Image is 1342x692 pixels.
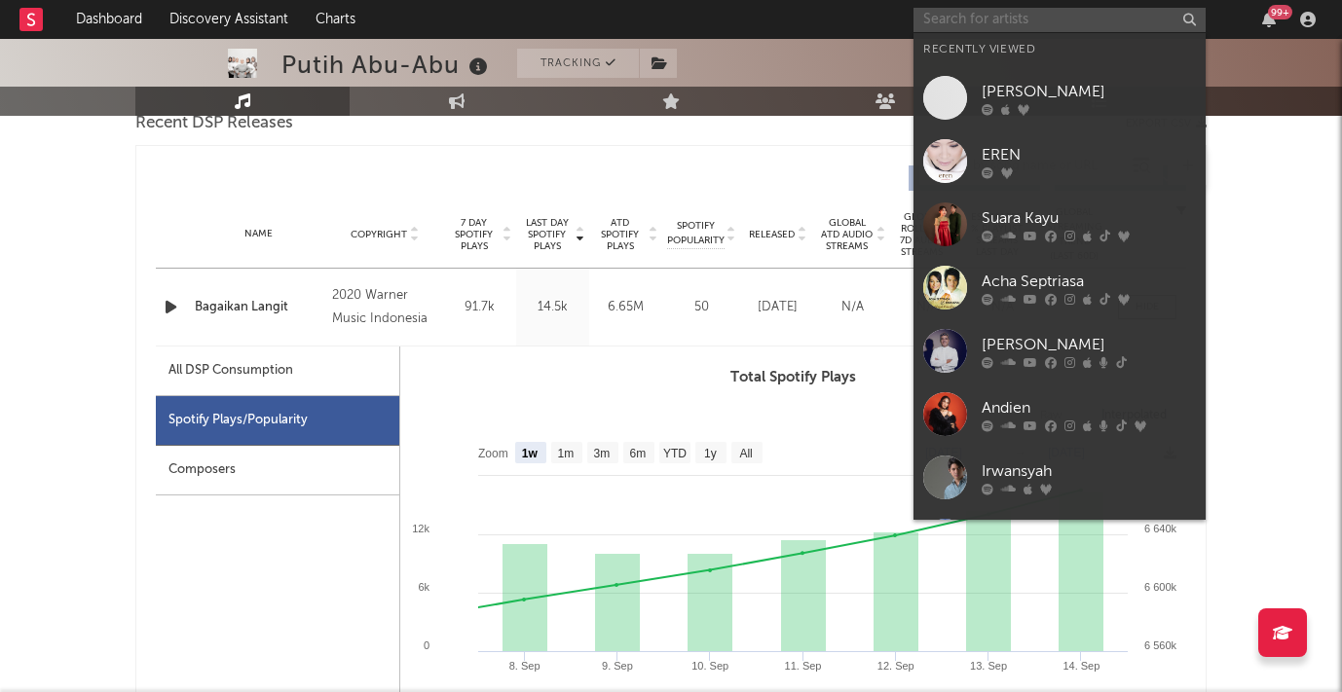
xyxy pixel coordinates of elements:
[521,298,584,317] div: 14.5k
[913,66,1206,129] a: [PERSON_NAME]
[594,447,611,460] text: 3m
[982,143,1196,166] div: EREN
[400,366,1186,389] h3: Total Spotify Plays
[913,8,1206,32] input: Search for artists
[156,446,399,495] div: Composers
[982,333,1196,356] div: [PERSON_NAME]
[168,359,293,382] div: All DSP Consumption
[667,219,725,248] span: Spotify Popularity
[156,396,399,446] div: Spotify Plays/Popularity
[594,298,657,317] div: 6.65M
[522,447,539,460] text: 1w
[877,660,914,672] text: 12. Sep
[558,447,575,460] text: 1m
[982,459,1196,483] div: Irwansyah
[785,660,822,672] text: 11. Sep
[424,639,429,651] text: 0
[982,206,1196,230] div: Suara Kayu
[913,509,1206,572] a: [PERSON_NAME]
[923,38,1196,61] div: Recently Viewed
[913,319,1206,382] a: [PERSON_NAME]
[351,229,407,240] span: Copyright
[913,256,1206,319] a: Acha Septriasa
[448,217,500,252] span: 7 Day Spotify Plays
[1144,581,1177,593] text: 6 600k
[156,346,399,396] div: All DSP Consumption
[745,298,810,317] div: [DATE]
[895,298,960,317] div: N/A
[1262,12,1276,27] button: 99+
[982,80,1196,103] div: [PERSON_NAME]
[135,112,293,135] span: Recent DSP Releases
[982,396,1196,419] div: Andien
[332,284,438,331] div: 2020 Warner Music Indonesia
[195,227,322,241] div: Name
[691,660,728,672] text: 10. Sep
[517,49,639,78] button: Tracking
[418,581,429,593] text: 6k
[478,447,508,460] text: Zoom
[913,446,1206,509] a: Irwansyah
[667,298,735,317] div: 50
[739,447,752,460] text: All
[970,660,1007,672] text: 13. Sep
[1144,523,1177,534] text: 6 640k
[448,298,511,317] div: 91.7k
[630,447,647,460] text: 6m
[704,447,717,460] text: 1y
[913,382,1206,446] a: Andien
[1268,5,1292,19] div: 99 +
[602,660,633,672] text: 9. Sep
[1144,639,1177,651] text: 6 560k
[195,298,322,317] a: Bagaikan Langit
[1062,660,1100,672] text: 14. Sep
[509,660,541,672] text: 8. Sep
[895,211,949,258] span: Global Rolling 7D Audio Streams
[594,217,646,252] span: ATD Spotify Plays
[281,49,493,81] div: Putih Abu-Abu
[412,523,429,534] text: 12k
[982,270,1196,293] div: Acha Septriasa
[913,193,1206,256] a: Suara Kayu
[521,217,573,252] span: Last Day Spotify Plays
[749,229,795,240] span: Released
[820,217,874,252] span: Global ATD Audio Streams
[663,447,687,460] text: YTD
[913,129,1206,193] a: EREN
[820,298,885,317] div: N/A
